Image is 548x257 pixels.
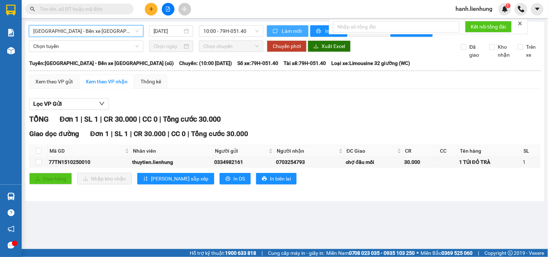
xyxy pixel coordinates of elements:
span: Miền Nam [326,249,415,257]
span: | [111,130,113,138]
div: 30.000 [405,158,437,166]
button: sort-ascending[PERSON_NAME] sắp xếp [137,173,214,184]
span: printer [262,176,267,182]
span: | [187,130,189,138]
img: warehouse-icon [7,47,15,55]
div: thuytien.lienhung [132,158,212,166]
span: CC 0 [142,115,158,123]
span: Chọn tuyến [33,41,139,52]
button: plus [145,3,158,16]
span: caret-down [534,6,541,12]
span: Xuất Excel [322,42,345,50]
span: Chuyến: (10:00 [DATE]) [179,59,232,67]
span: ⚪️ [417,252,419,254]
span: sync [273,29,279,34]
img: phone-icon [518,6,525,12]
button: caret-down [531,3,544,16]
button: printerIn DS [220,173,251,184]
b: Tuyến: [GEOGRAPHIC_DATA] - Bến xe [GEOGRAPHIC_DATA] (cũ) [29,60,174,66]
strong: 0369 525 060 [442,250,473,256]
span: plus [149,6,154,12]
span: copyright [508,251,513,256]
span: Chọn chuyến [203,41,259,52]
sup: 1 [506,3,511,8]
span: Đơn 1 [90,130,109,138]
span: SL 1 [115,130,128,138]
span: | [139,115,141,123]
span: | [159,115,161,123]
button: Chuyển phơi [267,40,307,52]
span: CR 30.000 [104,115,137,123]
span: Làm mới [282,27,303,35]
button: aim [178,3,191,16]
span: Nha Trang - Bến xe Miền Đông (cũ) [33,26,139,36]
img: warehouse-icon [7,193,15,200]
span: Tài xế: 79H-051.40 [284,59,326,67]
span: Tổng cước 30.000 [163,115,221,123]
td: 77TN1510250010 [48,157,131,167]
span: sort-ascending [143,176,148,182]
span: | [81,115,82,123]
span: message [8,242,14,249]
span: Mã GD [49,147,124,155]
th: SL [522,145,540,157]
span: In biên lai [270,175,291,183]
span: down [99,101,105,106]
strong: 1900 633 818 [225,250,256,256]
span: In DS [233,175,245,183]
button: downloadNhập kho nhận [77,173,132,184]
span: printer [316,29,322,34]
span: close [518,21,523,26]
button: printerIn biên lai [256,173,297,184]
div: 0703254793 [276,158,343,166]
span: | [478,249,479,257]
span: Đơn 1 [60,115,79,123]
span: Đã giao [467,43,484,59]
span: Số xe: 79H-051.40 [237,59,278,67]
span: Cung cấp máy in - giấy in: [268,249,324,257]
span: 1 [507,3,509,8]
span: Loại xe: Limousine 32 giường (WC) [331,59,410,67]
div: 1 [523,158,539,166]
div: Xem theo VP nhận [86,78,128,86]
span: Giao dọc đường [29,130,79,138]
img: icon-new-feature [502,6,508,12]
input: Nhập số tổng đài [333,21,459,32]
th: CR [404,145,439,157]
span: Kết nối tổng đài [471,23,506,31]
span: SL 1 [84,115,98,123]
span: Người gửi [215,147,268,155]
span: Trên xe [523,43,541,59]
span: | [168,130,169,138]
div: Thống kê [141,78,161,86]
strong: 0708 023 035 - 0935 103 250 [349,250,415,256]
button: downloadXuất Excel [308,40,351,52]
span: question-circle [8,209,14,216]
input: Tìm tên, số ĐT hoặc mã đơn [40,5,125,13]
span: | [100,115,102,123]
img: logo-vxr [6,5,16,16]
span: Kho nhận [495,43,513,59]
img: solution-icon [7,29,15,36]
span: TỔNG [29,115,49,123]
span: CR 30.000 [134,130,166,138]
div: 0334982161 [215,158,274,166]
span: [PERSON_NAME] sắp xếp [151,175,208,183]
span: download [314,44,319,49]
span: CC 0 [171,130,186,138]
span: aim [182,6,187,12]
button: uploadGiao hàng [29,173,72,184]
span: | [130,130,132,138]
span: Người nhận [277,147,337,155]
span: printer [225,176,230,182]
div: chợ đầu mối [346,158,402,166]
span: file-add [165,6,171,12]
button: printerIn phơi [310,25,348,37]
span: Hỗ trợ kỹ thuật: [190,249,256,257]
div: Xem theo VP gửi [35,78,73,86]
button: file-add [162,3,174,16]
span: ĐC Giao [347,147,396,155]
th: CC [438,145,458,157]
span: notification [8,226,14,232]
span: hanh.lienhung [450,4,499,13]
